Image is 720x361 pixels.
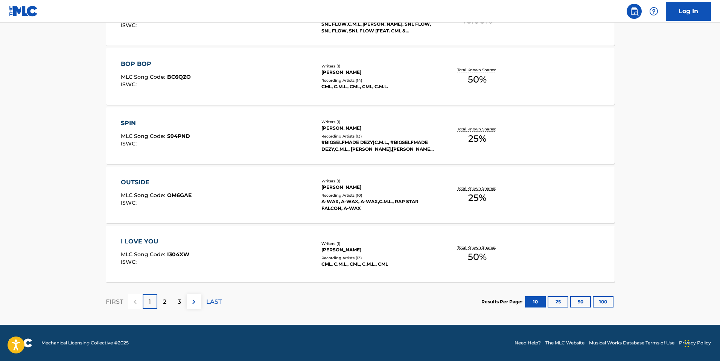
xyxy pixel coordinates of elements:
p: Total Known Shares: [457,245,498,250]
div: Recording Artists ( 10 ) [321,193,435,198]
span: 25 % [468,191,486,205]
a: Public Search [627,4,642,19]
img: MLC Logo [9,6,38,17]
div: Recording Artists ( 13 ) [321,255,435,261]
p: 1 [149,297,151,306]
p: 3 [178,297,181,306]
a: SPINMLC Song Code:S94PNDISWC:Writers (1)[PERSON_NAME]Recording Artists (13)#BIGSELFMADE DEZY|C.M.... [106,107,615,164]
span: MLC Song Code : [121,251,167,258]
p: 2 [163,297,166,306]
span: ISWC : [121,81,139,88]
div: Recording Artists ( 14 ) [321,78,435,83]
iframe: Chat Widget [682,325,720,361]
div: Writers ( 1 ) [321,241,435,246]
div: SNL FLOW,C.M.L.,[PERSON_NAME], SNL FLOW, SNL FLOW, SNL FLOW [FEAT. CML & [PERSON_NAME]], SNL FLOW [321,21,435,34]
span: 25 % [468,132,486,145]
img: right [189,297,198,306]
div: CML, C.M.L., CML, C.M.L., CML [321,261,435,268]
img: logo [9,338,32,347]
p: Total Known Shares: [457,67,498,73]
div: Writers ( 1 ) [321,178,435,184]
a: OUTSIDEMLC Song Code:OM6GAEISWC:Writers (1)[PERSON_NAME]Recording Artists (10)A-WAX, A-WAX, A-WAX... [106,167,615,223]
span: ISWC : [121,22,139,29]
div: I LOVE YOU [121,237,189,246]
img: search [630,7,639,16]
div: SPIN [121,119,190,128]
span: Mechanical Licensing Collective © 2025 [41,340,129,346]
a: I LOVE YOUMLC Song Code:I304XWISWC:Writers (1)[PERSON_NAME]Recording Artists (13)CML, C.M.L., CML... [106,226,615,282]
a: Musical Works Database Terms of Use [589,340,674,346]
img: help [649,7,658,16]
span: ISWC : [121,140,139,147]
div: Help [646,4,661,19]
button: 25 [548,296,568,307]
div: [PERSON_NAME] [321,246,435,253]
div: CML, C.M.L., CML, CML, C.M.L. [321,83,435,90]
div: BOP BOP [121,60,191,69]
button: 50 [570,296,591,307]
p: Results Per Page: [481,298,524,305]
a: Need Help? [515,340,541,346]
div: [PERSON_NAME] [321,184,435,191]
a: Log In [666,2,711,21]
button: 100 [593,296,613,307]
a: The MLC Website [545,340,585,346]
a: BOP BOPMLC Song Code:BC6QZOISWC:Writers (1)[PERSON_NAME]Recording Artists (14)CML, C.M.L., CML, C... [106,48,615,105]
div: A-WAX, A-WAX, A-WAX,C.M.L., RAP STAR FALCON, A-WAX [321,198,435,212]
p: LAST [206,297,222,306]
span: S94PND [167,133,190,139]
div: #BIGSELFMADE DEZY|C.M.L., #BIGSELFMADE DEZY,C.M.L., [PERSON_NAME],[PERSON_NAME], #BIGSELFMADE DEZ... [321,139,435,153]
span: BC6QZO [167,73,191,80]
span: 50 % [468,73,487,86]
p: Total Known Shares: [457,185,498,191]
span: ISWC : [121,259,139,265]
button: 10 [525,296,546,307]
div: OUTSIDE [121,178,192,187]
div: Drag [685,332,689,355]
span: OM6GAE [167,192,192,199]
span: 50 % [468,250,487,264]
div: [PERSON_NAME] [321,125,435,132]
span: I304XW [167,251,189,258]
span: MLC Song Code : [121,73,167,80]
span: ISWC : [121,199,139,206]
div: Writers ( 1 ) [321,63,435,69]
div: Writers ( 1 ) [321,119,435,125]
a: Privacy Policy [679,340,711,346]
span: MLC Song Code : [121,133,167,139]
span: MLC Song Code : [121,192,167,199]
div: [PERSON_NAME] [321,69,435,76]
p: FIRST [106,297,123,306]
p: Total Known Shares: [457,126,498,132]
div: Recording Artists ( 13 ) [321,133,435,139]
